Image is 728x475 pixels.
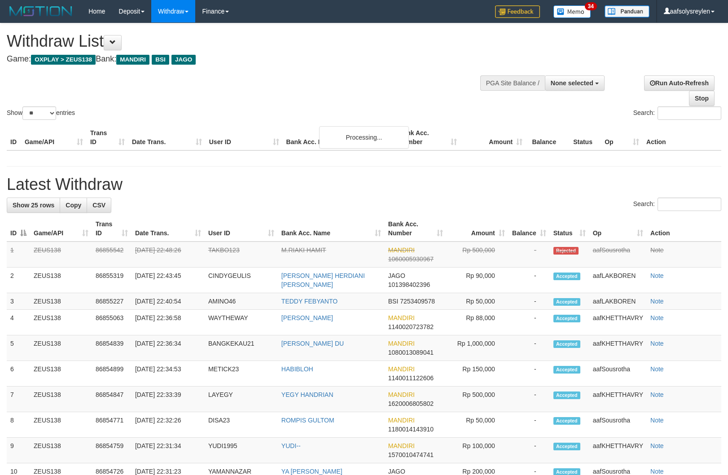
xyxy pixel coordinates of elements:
td: aafLAKBOREN [589,268,647,293]
th: Op: activate to sort column ascending [589,216,647,242]
th: Game/API: activate to sort column ascending [30,216,92,242]
th: Op [601,125,643,150]
td: 7 [7,387,30,412]
td: - [509,361,550,387]
td: aafSousrotha [589,412,647,438]
span: Rejected [553,247,579,255]
span: Copy 1080013089041 to clipboard [388,349,434,356]
td: - [509,387,550,412]
th: Action [647,216,721,242]
th: Bank Acc. Name: activate to sort column ascending [278,216,385,242]
span: Accepted [553,391,580,399]
a: YEGY HANDRIAN [281,391,333,398]
td: [DATE] 22:43:45 [132,268,205,293]
td: ZEUS138 [30,412,92,438]
span: Copy 1620006805802 to clipboard [388,400,434,407]
a: [PERSON_NAME] HERDIANI [PERSON_NAME] [281,272,365,288]
td: aafSousrotha [589,361,647,387]
td: aafSousrotha [589,242,647,268]
td: [DATE] 22:34:53 [132,361,205,387]
h1: Latest Withdraw [7,176,721,194]
td: YUDI1995 [205,438,278,463]
a: Note [650,272,664,279]
span: BSI [152,55,169,65]
td: Rp 50,000 [447,412,509,438]
th: Trans ID: activate to sort column ascending [92,216,132,242]
a: Stop [689,91,715,106]
td: - [509,242,550,268]
td: aafKHETTHAVRY [589,438,647,463]
span: MANDIRI [388,391,415,398]
input: Search: [658,106,721,120]
td: 86855063 [92,310,132,335]
td: ZEUS138 [30,438,92,463]
span: Copy 7253409578 to clipboard [400,298,435,305]
a: Copy [60,198,87,213]
td: 5 [7,335,30,361]
th: Status [570,125,601,150]
th: ID: activate to sort column descending [7,216,30,242]
th: Bank Acc. Name [283,125,395,150]
a: Note [650,442,664,449]
td: 8 [7,412,30,438]
td: aafKHETTHAVRY [589,387,647,412]
span: Copy 1140020723782 to clipboard [388,323,434,330]
span: MANDIRI [388,246,415,254]
td: - [509,310,550,335]
span: Accepted [553,340,580,348]
img: Feedback.jpg [495,5,540,18]
td: 86855542 [92,242,132,268]
img: panduan.png [605,5,649,18]
td: 6 [7,361,30,387]
td: BANGKEKAU21 [205,335,278,361]
td: 86854899 [92,361,132,387]
td: Rp 150,000 [447,361,509,387]
td: Rp 90,000 [447,268,509,293]
span: MANDIRI [388,417,415,424]
td: - [509,438,550,463]
td: DISA23 [205,412,278,438]
span: Accepted [553,443,580,450]
span: Accepted [553,315,580,322]
td: 86854759 [92,438,132,463]
td: aafKHETTHAVRY [589,335,647,361]
a: Note [650,298,664,305]
td: TAKBO123 [205,242,278,268]
th: Balance: activate to sort column ascending [509,216,550,242]
button: None selected [545,75,605,91]
th: Status: activate to sort column ascending [550,216,589,242]
th: Game/API [21,125,87,150]
a: [PERSON_NAME] [281,314,333,321]
label: Search: [633,198,721,211]
td: Rp 100,000 [447,438,509,463]
a: M.RIAKI HAMIT [281,246,326,254]
td: Rp 50,000 [447,293,509,310]
div: PGA Site Balance / [480,75,545,91]
td: 86854847 [92,387,132,412]
span: Copy [66,202,81,209]
span: Copy 1570010474741 to clipboard [388,451,434,458]
td: ZEUS138 [30,268,92,293]
span: Copy 1140011122606 to clipboard [388,374,434,382]
td: 9 [7,438,30,463]
th: Trans ID [87,125,128,150]
td: 4 [7,310,30,335]
a: Note [650,391,664,398]
td: Rp 1,000,000 [447,335,509,361]
a: ROMPIS GULTOM [281,417,334,424]
td: 1 [7,242,30,268]
a: HABIBLOH [281,365,313,373]
td: [DATE] 22:40:54 [132,293,205,310]
td: CINDYGEULIS [205,268,278,293]
td: ZEUS138 [30,335,92,361]
a: Note [650,417,664,424]
td: 86854771 [92,412,132,438]
a: CSV [87,198,111,213]
th: User ID [206,125,283,150]
td: 2 [7,268,30,293]
th: Balance [526,125,570,150]
span: Show 25 rows [13,202,54,209]
td: - [509,293,550,310]
td: Rp 500,000 [447,242,509,268]
td: Rp 88,000 [447,310,509,335]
